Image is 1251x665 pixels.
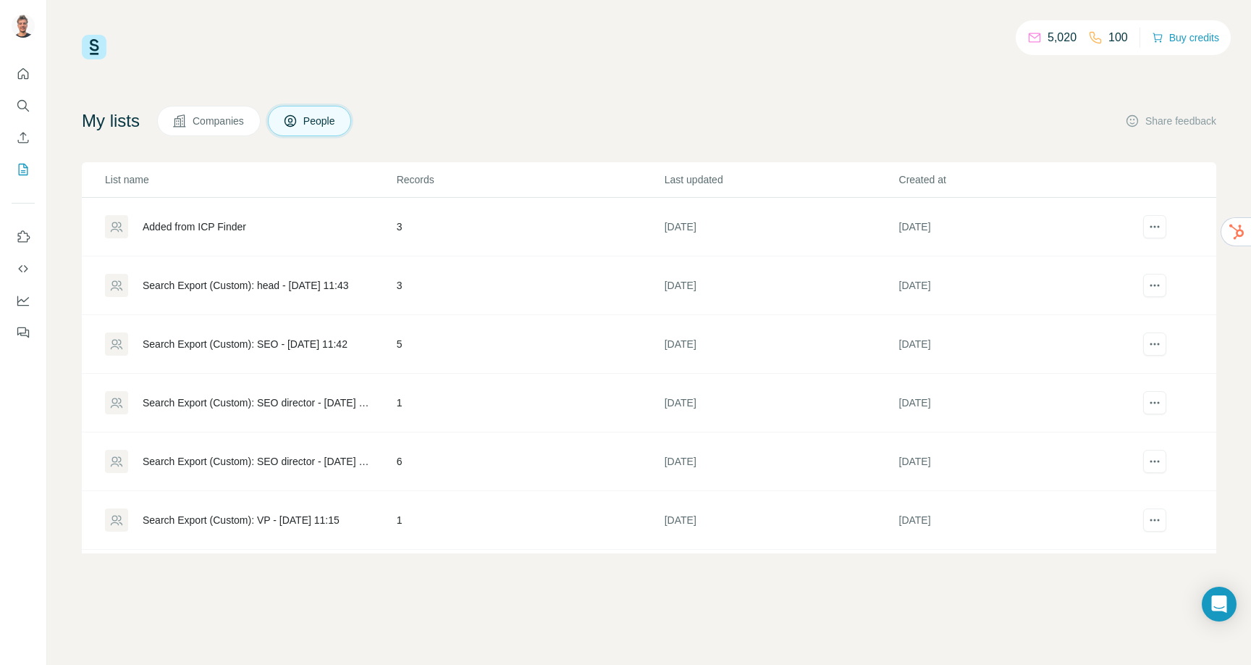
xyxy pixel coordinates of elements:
[12,61,35,87] button: Quick start
[12,93,35,119] button: Search
[1202,587,1237,622] div: Open Intercom Messenger
[143,278,349,293] div: Search Export (Custom): head - [DATE] 11:43
[12,125,35,151] button: Enrich CSV
[396,491,664,550] td: 1
[12,256,35,282] button: Use Surfe API
[82,109,140,133] h4: My lists
[899,172,1132,187] p: Created at
[664,432,898,491] td: [DATE]
[1125,114,1216,128] button: Share feedback
[898,491,1133,550] td: [DATE]
[143,396,372,410] div: Search Export (Custom): SEO director - [DATE] 11:24
[898,432,1133,491] td: [DATE]
[396,256,664,315] td: 3
[82,35,106,59] img: Surfe Logo
[1143,450,1166,473] button: actions
[1143,509,1166,532] button: actions
[143,513,340,527] div: Search Export (Custom): VP - [DATE] 11:15
[12,156,35,183] button: My lists
[143,219,246,234] div: Added from ICP Finder
[12,288,35,314] button: Dashboard
[665,172,898,187] p: Last updated
[898,256,1133,315] td: [DATE]
[396,198,664,256] td: 3
[898,550,1133,608] td: [DATE]
[396,550,664,608] td: 1
[898,374,1133,432] td: [DATE]
[664,256,898,315] td: [DATE]
[664,315,898,374] td: [DATE]
[1152,28,1219,48] button: Buy credits
[664,374,898,432] td: [DATE]
[396,315,664,374] td: 5
[12,14,35,38] img: Avatar
[664,491,898,550] td: [DATE]
[1048,29,1077,46] p: 5,020
[143,454,372,469] div: Search Export (Custom): SEO director - [DATE] 11:20
[396,374,664,432] td: 1
[1143,332,1166,356] button: actions
[898,315,1133,374] td: [DATE]
[193,114,245,128] span: Companies
[303,114,337,128] span: People
[105,172,395,187] p: List name
[397,172,663,187] p: Records
[664,550,898,608] td: [DATE]
[1108,29,1128,46] p: 100
[1143,274,1166,297] button: actions
[1143,391,1166,414] button: actions
[12,224,35,250] button: Use Surfe on LinkedIn
[1143,215,1166,238] button: actions
[664,198,898,256] td: [DATE]
[12,319,35,346] button: Feedback
[898,198,1133,256] td: [DATE]
[396,432,664,491] td: 6
[143,337,347,351] div: Search Export (Custom): SEO - [DATE] 11:42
